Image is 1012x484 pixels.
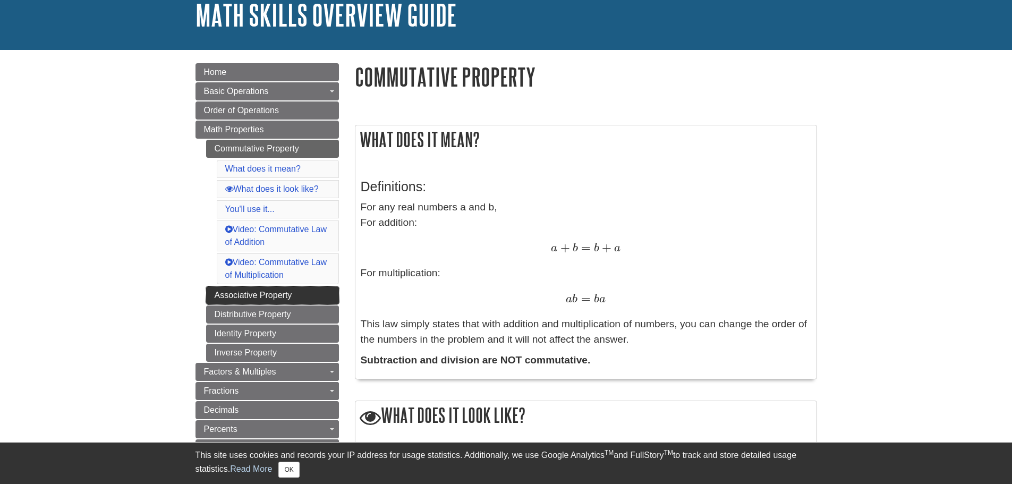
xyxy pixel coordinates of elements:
[204,67,227,77] span: Home
[591,242,599,254] span: b
[204,125,264,134] span: Math Properties
[195,420,339,438] a: Percents
[195,63,339,81] a: Home
[572,293,577,305] span: b
[206,305,339,324] a: Distributive Property
[206,140,339,158] a: Commutative Property
[195,449,817,478] div: This site uses cookies and records your IP address for usage statistics. Additionally, we use Goo...
[195,363,339,381] a: Factors & Multiples
[195,101,339,120] a: Order of Operations
[195,439,339,457] a: Ratios & Proportions
[195,121,339,139] a: Math Properties
[355,63,817,90] h1: Commutative Property
[570,242,578,254] span: b
[278,462,299,478] button: Close
[206,344,339,362] a: Inverse Property
[557,240,569,254] span: +
[611,242,620,254] span: a
[204,87,269,96] span: Basic Operations
[195,82,339,100] a: Basic Operations
[225,184,319,193] a: What does it look like?
[355,125,817,154] h2: What does it mean?
[591,293,599,305] span: b
[195,401,339,419] a: Decimals
[225,205,275,214] a: You'll use it...
[204,386,239,395] span: Fractions
[361,354,591,366] strong: Subtraction and division are NOT commutative.
[225,225,327,247] a: Video: Commutative Law of Addition
[599,293,606,305] span: a
[355,401,817,431] h2: What does it look like?
[578,240,591,254] span: =
[566,293,572,305] span: a
[230,464,272,473] a: Read More
[361,179,811,194] h3: Definitions:
[204,106,279,115] span: Order of Operations
[206,325,339,343] a: Identity Property
[225,164,301,173] a: What does it mean?
[664,449,673,456] sup: TM
[204,424,237,434] span: Percents
[599,240,611,254] span: +
[361,200,811,347] p: For any real numbers a and b, For addition: For multiplication: This law simply states that with ...
[225,258,327,279] a: Video: Commutative Law of Multiplication
[195,382,339,400] a: Fractions
[204,367,276,376] span: Factors & Multiples
[206,286,339,304] a: Associative Property
[605,449,614,456] sup: TM
[551,242,557,254] span: a
[577,291,590,305] span: =
[204,405,239,414] span: Decimals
